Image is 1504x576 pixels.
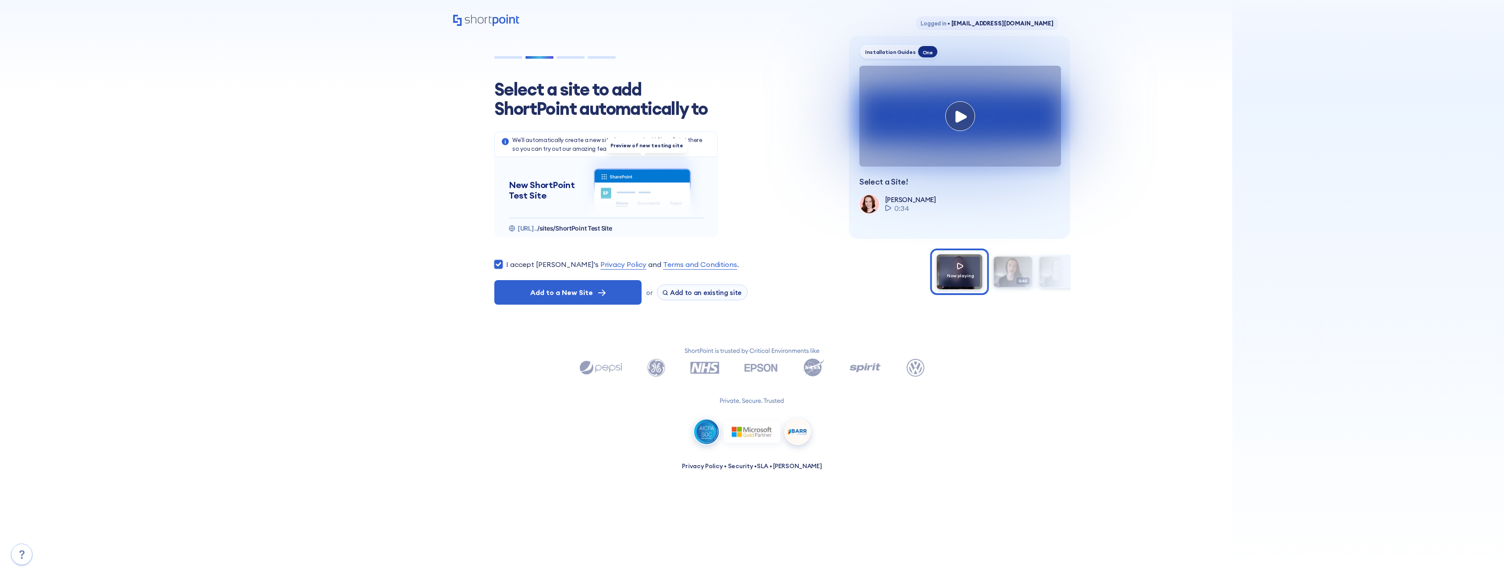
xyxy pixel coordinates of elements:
[859,177,1060,187] p: Select a Site!
[509,180,582,201] h5: New ShortPoint Test Site
[518,224,537,232] span: [URL]..
[728,462,753,470] a: Security
[947,20,1054,27] span: [EMAIL_ADDRESS][DOMAIN_NAME]
[947,20,950,27] span: •
[600,259,646,270] a: Privacy Policy
[773,462,822,470] a: [PERSON_NAME]
[947,273,974,278] span: Now playing
[682,462,723,470] a: Privacy Policy
[865,49,916,55] div: Installation Guides
[518,224,612,233] p: https://3phalliance.sharepoint.com/sites/ShortPoint_Playground
[509,224,703,233] div: https://3phalliance.sharepoint.com
[512,135,710,153] p: We'll automatically create a new site for you and add ShortPoint there so you can try out our ama...
[670,288,741,297] span: Add to an existing site
[1460,534,1504,576] iframe: Chat Widget
[646,288,653,297] span: or
[530,287,593,298] span: Add to a New Site
[657,284,747,300] button: Add to an existing site
[494,280,642,305] button: Add to a New Site
[885,196,936,204] p: [PERSON_NAME]
[494,80,722,118] h1: Select a site to add ShortPoint automatically to
[894,203,909,213] span: 0:34
[682,462,822,471] p: • • •
[537,224,612,232] span: /sites/ShortPoint Test Site
[757,462,768,470] a: SLA
[1062,277,1075,285] span: 0:07
[1017,277,1030,285] span: 0:40
[918,46,938,58] div: One
[506,259,739,270] label: I accept [PERSON_NAME]'s and .
[663,259,737,270] a: Terms and Conditions
[860,195,878,213] img: shortpoint-support-team
[921,20,947,27] span: Logged in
